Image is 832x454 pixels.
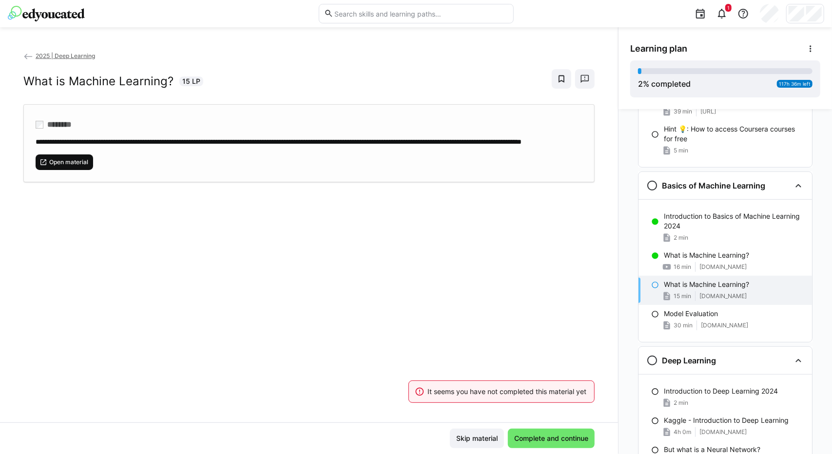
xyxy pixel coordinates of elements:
span: 1 [727,5,730,11]
h3: Basics of Machine Learning [662,181,765,190]
span: 2 min [674,399,688,407]
div: % completed [638,78,691,90]
h2: What is Machine Learning? [23,74,174,89]
p: Model Evaluation [664,309,718,319]
p: Hint 💡: How to access Coursera courses for free [664,124,804,144]
span: 2025 | Deep Learning [36,52,95,59]
span: [DOMAIN_NAME] [699,292,747,300]
button: Open material [36,154,93,170]
h3: Deep Learning [662,356,716,365]
span: [DOMAIN_NAME] [699,428,747,436]
span: [DOMAIN_NAME] [701,322,748,329]
span: 39 min [674,108,692,115]
span: 5 min [674,147,688,154]
span: Learning plan [630,43,687,54]
span: Skip material [455,434,499,443]
span: 2 [638,79,643,89]
p: Kaggle - Introduction to Deep Learning [664,416,789,425]
span: 117h 36m left [779,81,811,87]
button: Skip material [450,429,504,448]
a: 2025 | Deep Learning [23,52,95,59]
button: Complete and continue [508,429,595,448]
span: Open material [48,158,89,166]
input: Search skills and learning paths… [333,9,508,18]
p: Introduction to Basics of Machine Learning 2024 [664,211,804,231]
p: What is Machine Learning? [664,280,749,289]
span: 30 min [674,322,693,329]
p: Introduction to Deep Learning 2024 [664,386,778,396]
span: 4h 0m [674,428,691,436]
span: 15 LP [182,76,200,86]
span: 15 min [674,292,691,300]
span: 2 min [674,234,688,242]
span: [URL] [700,108,716,115]
span: [DOMAIN_NAME] [699,263,747,271]
span: 16 min [674,263,691,271]
p: What is Machine Learning? [664,250,749,260]
span: Complete and continue [513,434,590,443]
div: It seems you have not completed this material yet [427,387,586,397]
